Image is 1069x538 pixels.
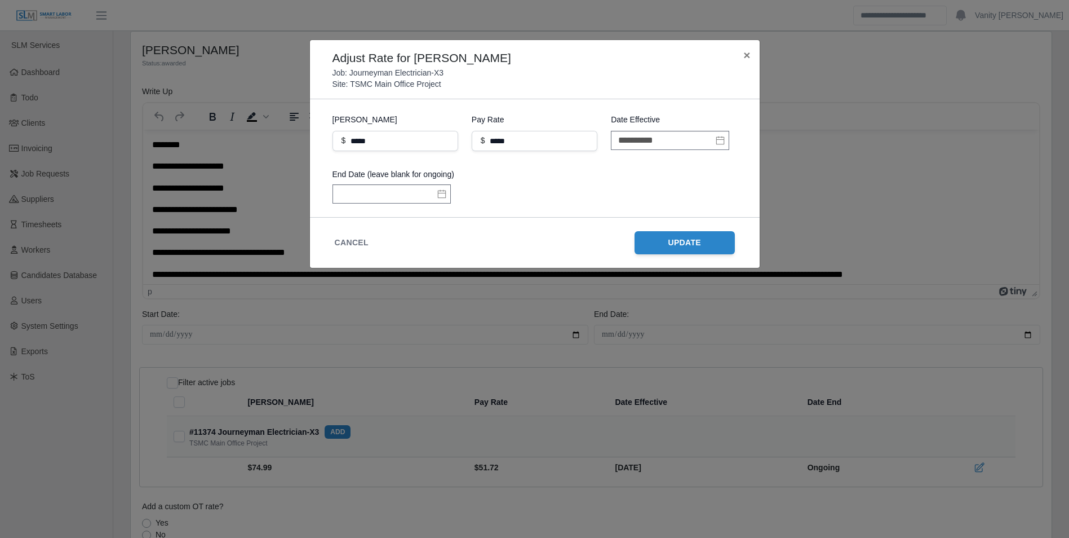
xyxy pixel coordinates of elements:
button: Update [635,231,735,254]
label: [PERSON_NAME] [332,113,458,126]
button: Cancel [335,237,369,249]
button: Close [734,40,759,70]
p: Site: TSMC Main Office Project [332,78,441,90]
label: Pay Rate [472,113,597,126]
p: Job: Journeyman Electrician-X3 [332,67,444,78]
label: End Date (leave blank for ongoing) [332,169,458,180]
span: × [743,48,750,61]
body: Rich Text Area. Press ALT-0 for help. [9,9,887,195]
label: Date Effective [611,113,737,126]
h4: Adjust Rate for [PERSON_NAME] [332,49,511,67]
